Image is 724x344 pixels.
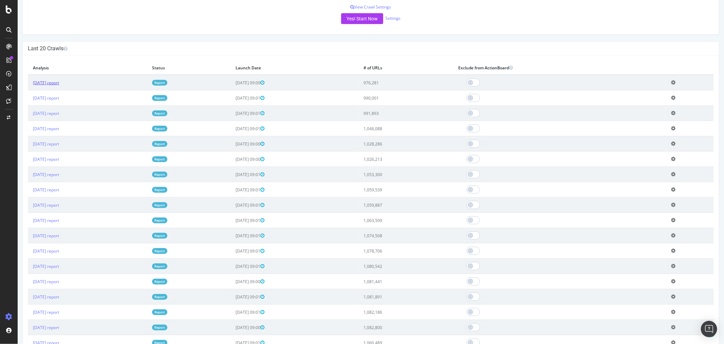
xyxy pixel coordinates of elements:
[341,182,435,197] td: 1,059,539
[341,289,435,305] td: 1,081,891
[10,4,696,10] p: View Crawl Settings
[341,136,435,152] td: 1,028,286
[134,80,150,86] a: Report
[341,121,435,136] td: 1,046,088
[15,110,41,116] a: [DATE] report
[218,233,247,239] span: [DATE] 09:01
[134,309,150,315] a: Report
[129,61,213,75] th: Status
[341,106,435,121] td: 991,893
[341,213,435,228] td: 1,063,509
[218,294,247,300] span: [DATE] 09:01
[15,95,41,101] a: [DATE] report
[218,202,247,208] span: [DATE] 09:01
[341,61,435,75] th: # of URLs
[341,274,435,289] td: 1,081,441
[134,187,150,193] a: Report
[15,294,41,300] a: [DATE] report
[134,110,150,116] a: Report
[218,156,247,162] span: [DATE] 09:00
[341,90,435,106] td: 990,001
[341,259,435,274] td: 1,080,542
[134,233,150,239] a: Report
[213,61,341,75] th: Launch Date
[218,218,247,223] span: [DATE] 09:01
[341,197,435,213] td: 1,059,887
[218,248,247,254] span: [DATE] 09:01
[134,279,150,285] a: Report
[134,202,150,208] a: Report
[218,325,247,330] span: [DATE] 09:00
[134,263,150,269] a: Report
[435,61,648,75] th: Exclude from ActionBoard
[15,233,41,239] a: [DATE] report
[341,320,435,335] td: 1,082,800
[15,141,41,147] a: [DATE] report
[15,126,41,132] a: [DATE] report
[134,218,150,223] a: Report
[341,305,435,320] td: 1,082,186
[10,45,696,52] h4: Last 20 Crawls
[218,309,247,315] span: [DATE] 09:01
[134,325,150,330] a: Report
[15,80,41,86] a: [DATE] report
[15,156,41,162] a: [DATE] report
[15,187,41,193] a: [DATE] report
[218,141,247,147] span: [DATE] 09:00
[341,243,435,259] td: 1,078,706
[368,15,383,21] a: Settings
[15,309,41,315] a: [DATE] report
[701,321,717,337] div: Open Intercom Messenger
[218,279,247,285] span: [DATE] 09:00
[218,126,247,132] span: [DATE] 09:01
[15,202,41,208] a: [DATE] report
[218,187,247,193] span: [DATE] 09:01
[134,172,150,177] a: Report
[15,279,41,285] a: [DATE] report
[341,75,435,90] td: 976,281
[10,61,129,75] th: Analysis
[15,248,41,254] a: [DATE] report
[134,156,150,162] a: Report
[218,80,247,86] span: [DATE] 09:00
[15,263,41,269] a: [DATE] report
[323,13,366,24] button: Yes! Start Now
[15,325,41,330] a: [DATE] report
[134,294,150,300] a: Report
[134,95,150,101] a: Report
[341,167,435,182] td: 1,053,300
[341,228,435,243] td: 1,074,508
[15,218,41,223] a: [DATE] report
[218,95,247,101] span: [DATE] 09:01
[341,152,435,167] td: 1,026,213
[15,172,41,177] a: [DATE] report
[134,126,150,132] a: Report
[134,141,150,147] a: Report
[218,110,247,116] span: [DATE] 09:01
[218,263,247,269] span: [DATE] 09:01
[218,172,247,177] span: [DATE] 09:01
[134,248,150,254] a: Report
